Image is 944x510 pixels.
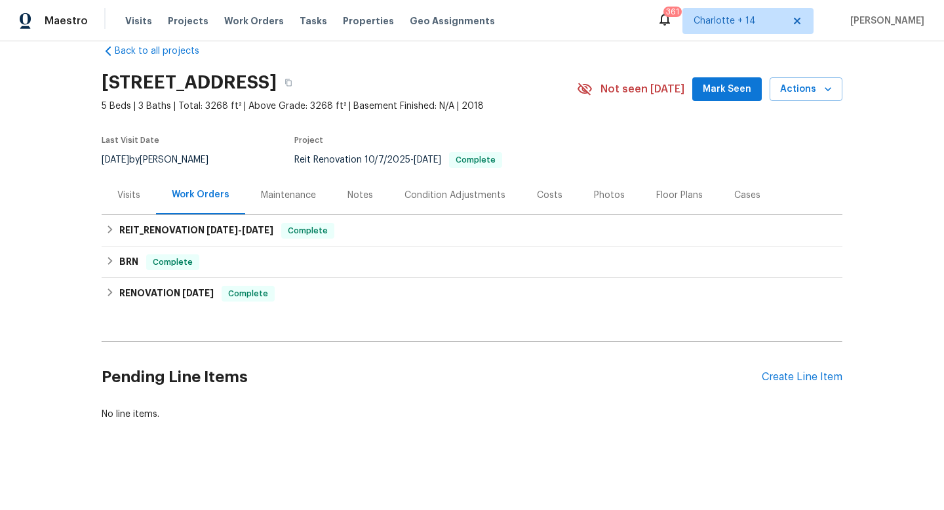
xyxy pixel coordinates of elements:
[283,224,333,237] span: Complete
[364,155,441,165] span: -
[694,14,783,28] span: Charlotte + 14
[206,226,273,235] span: -
[102,347,762,408] h2: Pending Line Items
[168,14,208,28] span: Projects
[734,189,760,202] div: Cases
[125,14,152,28] span: Visits
[102,155,129,165] span: [DATE]
[404,189,505,202] div: Condition Adjustments
[45,14,88,28] span: Maestro
[300,16,327,26] span: Tasks
[102,100,577,113] span: 5 Beds | 3 Baths | Total: 3268 ft² | Above Grade: 3268 ft² | Basement Finished: N/A | 2018
[410,14,495,28] span: Geo Assignments
[172,188,229,201] div: Work Orders
[364,155,410,165] span: 10/7/2025
[102,152,224,168] div: by [PERSON_NAME]
[294,155,502,165] span: Reit Renovation
[261,189,316,202] div: Maintenance
[102,278,842,309] div: RENOVATION [DATE]Complete
[277,71,300,94] button: Copy Address
[845,14,924,28] span: [PERSON_NAME]
[770,77,842,102] button: Actions
[780,81,832,98] span: Actions
[242,226,273,235] span: [DATE]
[414,155,441,165] span: [DATE]
[450,156,501,164] span: Complete
[656,189,703,202] div: Floor Plans
[119,223,273,239] h6: REIT_RENOVATION
[224,14,284,28] span: Work Orders
[117,189,140,202] div: Visits
[102,215,842,246] div: REIT_RENOVATION [DATE]-[DATE]Complete
[762,371,842,383] div: Create Line Item
[692,77,762,102] button: Mark Seen
[594,189,625,202] div: Photos
[102,136,159,144] span: Last Visit Date
[703,81,751,98] span: Mark Seen
[102,45,227,58] a: Back to all projects
[223,287,273,300] span: Complete
[147,256,198,269] span: Complete
[343,14,394,28] span: Properties
[102,76,277,89] h2: [STREET_ADDRESS]
[182,288,214,298] span: [DATE]
[666,5,679,18] div: 361
[537,189,562,202] div: Costs
[206,226,238,235] span: [DATE]
[102,408,842,421] div: No line items.
[119,286,214,302] h6: RENOVATION
[600,83,684,96] span: Not seen [DATE]
[347,189,373,202] div: Notes
[294,136,323,144] span: Project
[119,254,138,270] h6: BRN
[102,246,842,278] div: BRN Complete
